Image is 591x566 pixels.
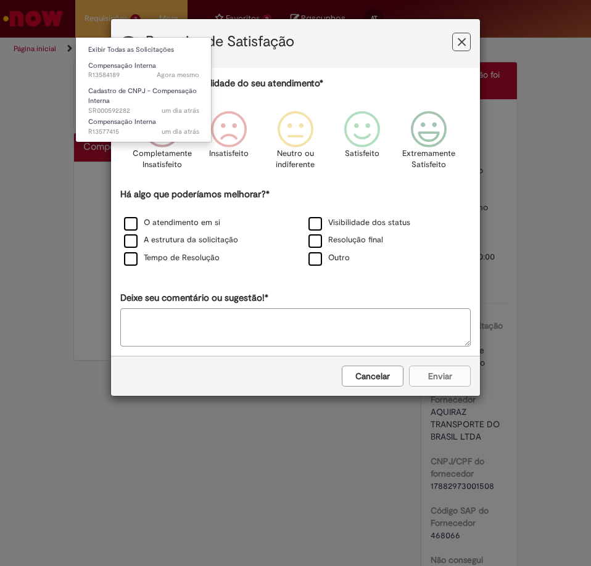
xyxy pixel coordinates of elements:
[162,106,199,115] span: um dia atrás
[273,148,318,171] p: Neutro ou indiferente
[88,61,156,70] span: Compensação Interna
[308,234,383,246] label: Resolução final
[133,148,192,171] p: Completamente Insatisfeito
[146,34,294,50] label: Pesquisa de Satisfação
[88,86,197,105] span: Cadastro de CNPJ - Compensação Interna
[197,102,260,186] div: Insatisfeito
[88,70,199,80] span: R13584189
[124,234,238,246] label: A estrutura da solicitação
[76,43,212,57] a: Exibir Todas as Solicitações
[308,252,350,264] label: Outro
[162,106,199,115] time: 29/09/2025 14:56:44
[397,102,460,186] div: Extremamente Satisfeito
[120,188,471,268] div: Há algo que poderíamos melhorar?*
[345,148,379,160] p: Satisfeito
[402,148,455,171] p: Extremamente Satisfeito
[124,217,220,229] label: O atendimento em si
[162,127,199,136] span: um dia atrás
[157,70,199,80] span: Agora mesmo
[331,102,394,186] div: Satisfeito
[157,70,199,80] time: 01/10/2025 08:41:48
[76,115,212,138] a: Aberto R13577415 : Compensação Interna
[88,117,156,126] span: Compensação Interna
[264,102,327,186] div: Neutro ou indiferente
[162,127,199,136] time: 29/09/2025 14:47:11
[124,252,220,264] label: Tempo de Resolução
[76,84,212,111] a: Aberto SR000592282 : Cadastro de CNPJ - Compensação Interna
[88,106,199,116] span: SR000592282
[209,148,249,160] p: Insatisfeito
[342,366,403,387] button: Cancelar
[75,37,212,142] ul: Requisições
[120,292,268,305] label: Deixe seu comentário ou sugestão!*
[88,127,199,137] span: R13577415
[308,217,410,229] label: Visibilidade dos status
[120,77,323,90] label: Por favor, avalie a qualidade do seu atendimento*
[130,102,193,186] div: Completamente Insatisfeito
[76,59,212,82] a: Aberto R13584189 : Compensação Interna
